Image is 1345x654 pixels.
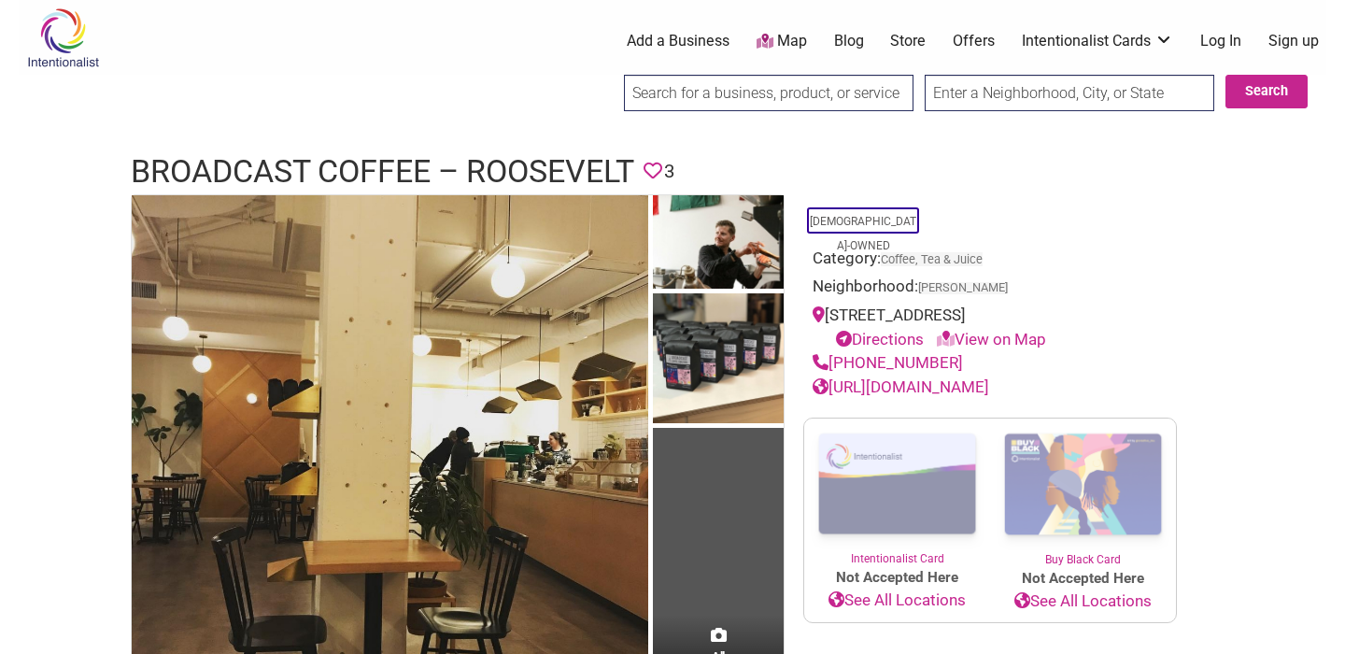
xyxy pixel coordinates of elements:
[804,419,990,550] img: Intentionalist Card
[19,7,107,68] img: Intentionalist
[890,31,926,51] a: Store
[1225,75,1308,108] button: Search
[627,31,729,51] a: Add a Business
[813,353,963,372] a: [PHONE_NUMBER]
[1022,31,1173,51] a: Intentionalist Cards
[1200,31,1241,51] a: Log In
[804,589,990,613] a: See All Locations
[990,590,1176,614] a: See All Locations
[937,330,1046,348] a: View on Map
[804,419,990,567] a: Intentionalist Card
[918,282,1008,294] span: [PERSON_NAME]
[757,31,807,52] a: Map
[810,215,916,252] a: [DEMOGRAPHIC_DATA]-Owned
[990,419,1176,551] img: Buy Black Card
[813,377,989,396] a: [URL][DOMAIN_NAME]
[881,252,983,266] a: Coffee, Tea & Juice
[813,247,1168,276] div: Category:
[990,419,1176,568] a: Buy Black Card
[834,31,864,51] a: Blog
[664,157,674,186] span: 3
[624,75,913,111] input: Search for a business, product, or service
[131,149,634,194] h1: Broadcast Coffee – Roosevelt
[925,75,1214,111] input: Enter a Neighborhood, City, or State
[813,275,1168,304] div: Neighborhood:
[836,330,924,348] a: Directions
[953,31,995,51] a: Offers
[990,568,1176,590] span: Not Accepted Here
[1268,31,1319,51] a: Sign up
[804,567,990,589] span: Not Accepted Here
[813,304,1168,351] div: [STREET_ADDRESS]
